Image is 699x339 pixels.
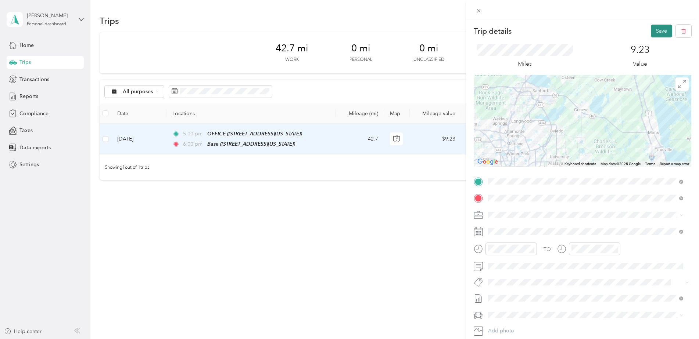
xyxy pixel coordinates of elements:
iframe: Everlance-gr Chat Button Frame [658,298,699,339]
p: 9.23 [631,44,650,56]
button: Add photo [485,326,691,336]
a: Report a map error [660,162,689,166]
p: Miles [518,59,532,69]
button: Keyboard shortcuts [564,161,596,167]
div: TO [544,245,551,253]
a: Terms (opens in new tab) [645,162,655,166]
p: Value [633,59,647,69]
p: Trip details [474,26,512,36]
a: Open this area in Google Maps (opens a new window) [476,157,500,167]
button: Save [651,25,672,37]
span: Map data ©2025 Google [601,162,641,166]
img: Google [476,157,500,167]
